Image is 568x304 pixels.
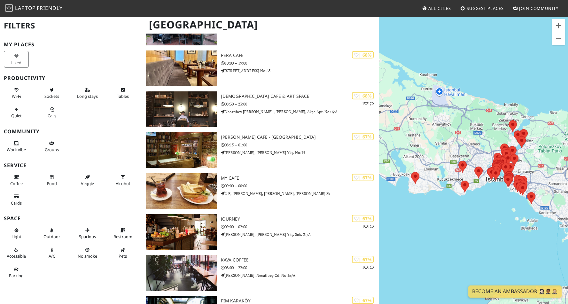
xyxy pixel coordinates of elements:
[43,234,60,239] span: Outdoor area
[468,285,562,298] a: Become an Ambassador 🤵🏻‍♀️🤵🏾‍♂️🤵🏼‍♀️
[519,5,558,11] span: Join Community
[362,101,374,107] p: 1 1
[77,93,98,99] span: Long stays
[11,200,22,206] span: Credit cards
[221,101,379,107] p: 08:30 – 23:00
[12,93,21,99] span: Stable Wi-Fi
[142,51,378,86] a: Pera Cafe | 68% Pera Cafe 10:00 – 19:00 [STREET_ADDRESS] No:65
[81,181,94,186] span: Veggie
[4,264,29,281] button: Parking
[142,91,378,127] a: İlmisimya Cafe & Art Space | 68% 11 [DEMOGRAPHIC_DATA] Cafe & Art Space 08:30 – 23:00 Necatibey [...
[75,245,100,261] button: No smoke
[4,16,138,35] h2: Filters
[5,3,63,14] a: LaptopFriendly LaptopFriendly
[4,215,138,222] h3: Space
[116,181,130,186] span: Alcohol
[12,234,21,239] span: Natural light
[39,225,64,242] button: Outdoor
[7,147,26,152] span: People working
[4,172,29,189] button: Coffee
[110,245,135,261] button: Pets
[146,173,217,209] img: My Cafe
[352,215,374,222] div: | 67%
[362,264,374,270] p: 1 1
[75,225,100,242] button: Spacious
[221,265,379,271] p: 08:00 – 22:00
[15,4,36,12] span: Laptop
[352,92,374,99] div: | 68%
[110,225,135,242] button: Restroom
[221,94,379,99] h3: [DEMOGRAPHIC_DATA] Cafe & Art Space
[142,132,378,168] a: Varuna Gezgin Cafe - İstanbul | 67% [PERSON_NAME] Cafe - [GEOGRAPHIC_DATA] 08:15 – 01:00 [PERSON_...
[352,256,374,263] div: | 67%
[510,3,561,14] a: Join Community
[39,85,64,102] button: Sockets
[78,253,97,259] span: Smoke free
[352,174,374,181] div: | 67%
[113,234,132,239] span: Restroom
[142,173,378,209] a: My Cafe | 67% My Cafe 09:00 – 00:00 2-B, [PERSON_NAME], [PERSON_NAME], [PERSON_NAME] Sk
[221,191,379,197] p: 2-B, [PERSON_NAME], [PERSON_NAME], [PERSON_NAME] Sk
[4,75,138,81] h3: Productivity
[221,216,379,222] h3: Journey
[146,214,217,250] img: Journey
[119,253,127,259] span: Pet friendly
[47,181,57,186] span: Food
[117,93,129,99] span: Work-friendly tables
[49,253,55,259] span: Air conditioned
[221,150,379,156] p: [PERSON_NAME], [PERSON_NAME] Ykş. No:79
[146,91,217,127] img: İlmisimya Cafe & Art Space
[352,297,374,304] div: | 67%
[362,223,374,230] p: 1 1
[39,245,64,261] button: A/C
[79,234,96,239] span: Spacious
[221,142,379,148] p: 08:15 – 01:00
[4,129,138,135] h3: Community
[11,113,22,119] span: Quiet
[552,19,565,32] button: Zoom in
[4,42,138,48] h3: My Places
[7,253,26,259] span: Accessible
[458,3,506,14] a: Suggest Places
[221,68,379,74] p: [STREET_ADDRESS] No:65
[44,93,59,99] span: Power sockets
[221,60,379,66] p: 10:00 – 19:00
[221,53,379,58] h3: Pera Cafe
[146,51,217,86] img: Pera Cafe
[552,32,565,45] button: Zoom out
[4,225,29,242] button: Light
[4,162,138,168] h3: Service
[110,172,135,189] button: Alcohol
[45,147,59,152] span: Group tables
[5,4,13,12] img: LaptopFriendly
[221,109,379,115] p: Necatibey [PERSON_NAME] , [PERSON_NAME], Akçe Apt. No: 6/A
[221,231,379,238] p: [PERSON_NAME], [PERSON_NAME] Ykş. Sok. 21/A
[146,255,217,291] img: Kava Coffee
[221,224,379,230] p: 09:00 – 02:00
[4,138,29,155] button: Work vibe
[352,133,374,140] div: | 67%
[4,104,29,121] button: Quiet
[419,3,454,14] a: All Cities
[4,245,29,261] button: Accessible
[221,183,379,189] p: 09:00 – 00:00
[37,4,62,12] span: Friendly
[221,135,379,140] h3: [PERSON_NAME] Cafe - [GEOGRAPHIC_DATA]
[39,104,64,121] button: Calls
[39,172,64,189] button: Food
[75,85,100,102] button: Long stays
[144,16,377,34] h1: [GEOGRAPHIC_DATA]
[467,5,504,11] span: Suggest Places
[10,181,23,186] span: Coffee
[146,132,217,168] img: Varuna Gezgin Cafe - İstanbul
[221,175,379,181] h3: My Cafe
[4,85,29,102] button: Wi-Fi
[75,172,100,189] button: Veggie
[221,272,379,278] p: [PERSON_NAME], Necatibey Cd. No:63/A
[39,138,64,155] button: Groups
[142,255,378,291] a: Kava Coffee | 67% 11 Kava Coffee 08:00 – 22:00 [PERSON_NAME], Necatibey Cd. No:63/A
[142,214,378,250] a: Journey | 67% 11 Journey 09:00 – 02:00 [PERSON_NAME], [PERSON_NAME] Ykş. Sok. 21/A
[352,51,374,58] div: | 68%
[110,85,135,102] button: Tables
[221,257,379,263] h3: Kava Coffee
